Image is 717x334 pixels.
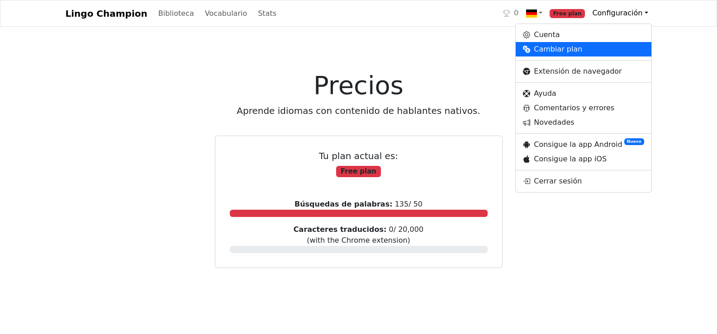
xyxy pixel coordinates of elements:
a: Vocabulario [201,5,251,23]
a: 0 [499,4,522,23]
h5: Tu plan actual es: [230,151,488,161]
a: Cuenta [516,28,651,42]
a: Extensión de navegador [516,64,651,79]
strong: Búsquedas de palabras: [294,200,393,208]
a: Biblioteca [155,5,198,23]
img: de.svg [526,8,537,19]
span: Nuevo [624,138,644,145]
h1: Precios [185,70,532,100]
a: Configuración [589,4,651,22]
a: Lingo Champion [66,5,147,23]
span: 0 / 20,000 (with the Chrome extension) [294,225,423,245]
a: Ayuda [516,86,651,101]
span: Free plan [550,9,585,18]
span: 135 / 50 [294,200,423,208]
span: Free plan [336,166,380,178]
strong: Caracteres traducidos: [294,225,387,234]
a: Consigue la app iOS [516,152,651,166]
a: Consigue la app AndroidNuevo [516,137,651,152]
a: Cambiar plan [516,42,651,56]
p: Aprende idiomas con contenido de hablantes nativos. [185,104,532,118]
span: 0 [513,8,518,19]
a: Stats [254,5,280,23]
a: Novedades [516,115,651,130]
a: Cerrar sesión [516,174,651,188]
a: Comentarios y errores [516,101,651,115]
a: Free plan [546,4,589,23]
